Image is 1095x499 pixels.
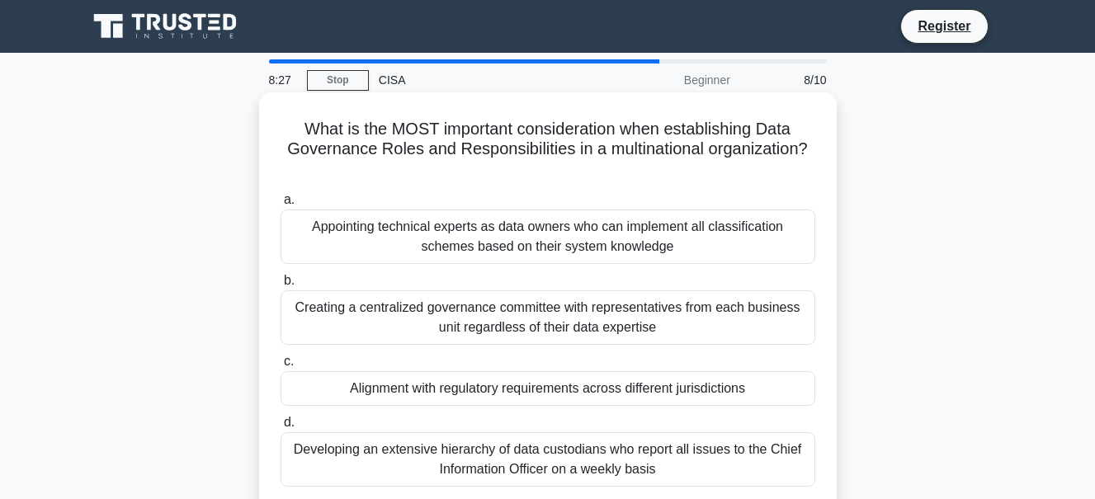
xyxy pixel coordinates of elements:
div: Appointing technical experts as data owners who can implement all classification schemes based on... [281,209,815,264]
div: Alignment with regulatory requirements across different jurisdictions [281,371,815,406]
a: Register [908,16,980,36]
div: 8/10 [740,64,837,97]
span: c. [284,354,294,368]
div: Beginner [596,64,740,97]
div: CISA [369,64,596,97]
span: a. [284,192,295,206]
div: Creating a centralized governance committee with representatives from each business unit regardle... [281,290,815,345]
a: Stop [307,70,369,91]
div: 8:27 [259,64,307,97]
span: b. [284,273,295,287]
div: Developing an extensive hierarchy of data custodians who report all issues to the Chief Informati... [281,432,815,487]
h5: What is the MOST important consideration when establishing Data Governance Roles and Responsibili... [279,119,817,180]
span: d. [284,415,295,429]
